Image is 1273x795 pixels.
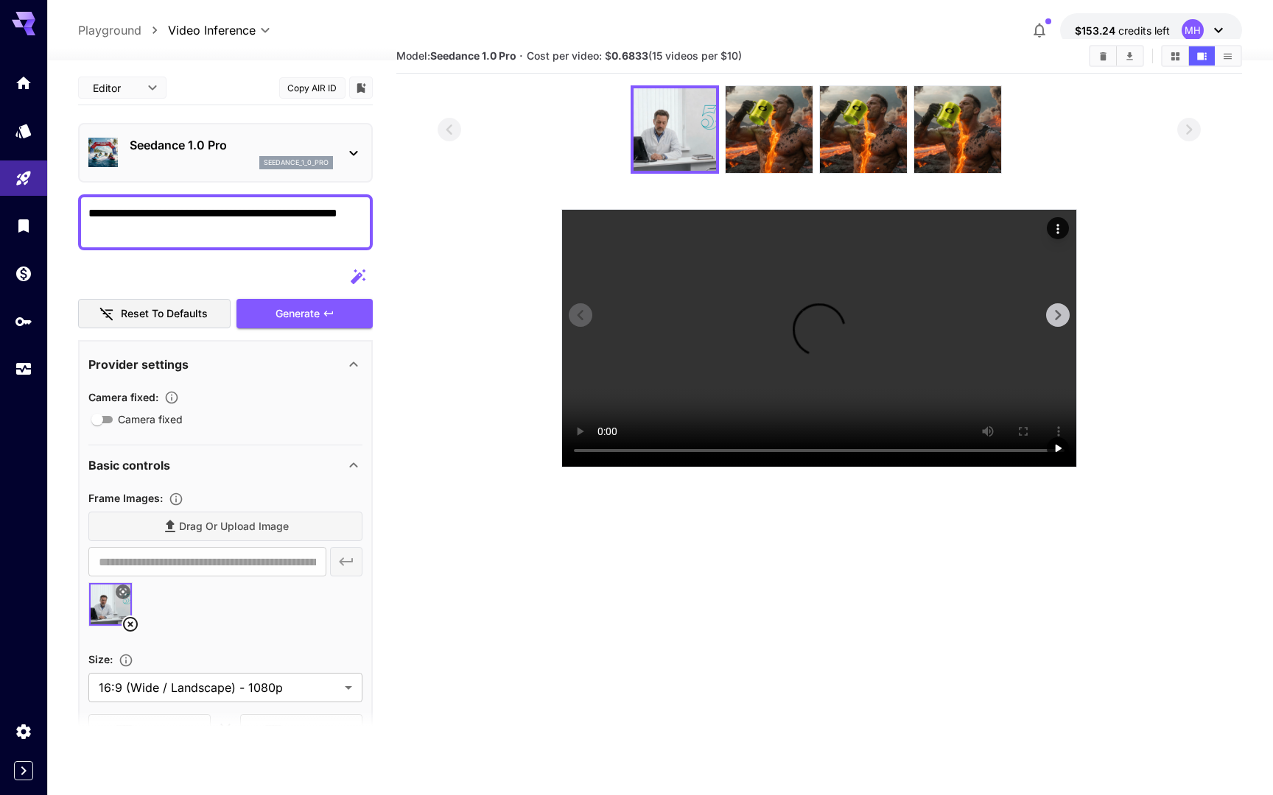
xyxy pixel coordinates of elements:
[88,130,362,175] div: Seedance 1.0 Proseedance_1_0_pro
[527,49,742,62] span: Cost per video: $ (15 videos per $10)
[78,21,141,39] a: Playground
[1047,437,1069,459] div: Play video
[15,169,32,188] div: Playground
[1182,19,1204,41] div: MH
[1060,13,1242,47] button: $153.2415MH
[1075,24,1118,37] span: $153.24
[1189,46,1215,66] button: Show videos in video view
[93,80,138,96] span: Editor
[14,761,33,780] button: Expand sidebar
[88,448,362,483] div: Basic controls
[1118,24,1170,37] span: credits left
[15,360,32,378] div: Usage
[264,158,329,168] p: seedance_1_0_pro
[519,47,523,65] p: ·
[88,456,170,474] p: Basic controls
[15,74,32,92] div: Home
[15,264,32,283] div: Wallet
[88,347,362,382] div: Provider settings
[168,21,256,39] span: Video Inference
[15,216,32,235] div: Library
[88,492,163,504] span: Frame Images :
[1075,23,1170,38] div: $153.2415
[15,722,32,741] div: Settings
[820,86,907,173] img: 9zm3mhAAAABklEQVQDAAfv5b0f0gzSAAAAAElFTkSuQmCC
[78,299,231,329] button: Reset to defaults
[118,411,183,427] span: Camera fixed
[430,49,516,62] b: Seedance 1.0 Pro
[1161,45,1242,67] div: Show videos in grid viewShow videos in video viewShow videos in list view
[88,391,158,403] span: Camera fixed :
[1162,46,1188,66] button: Show videos in grid view
[15,312,32,331] div: API Keys
[279,77,346,99] button: Copy AIR ID
[1047,217,1069,239] div: Actions
[15,121,32,140] div: Models
[113,653,139,668] button: Adjust the dimensions of the generated image by specifying its width and height in pixels, or sel...
[611,49,648,62] b: 0.6833
[396,49,516,62] span: Model:
[354,79,368,96] button: Add to library
[163,492,189,506] button: Upload frame images.
[99,679,339,696] span: 16:9 (Wide / Landscape) - 1080p
[914,86,1001,173] img: ibyFUAAAAAZJREFUAwDulSM05AekqgAAAABJRU5ErkJggg==
[1090,46,1116,66] button: Clear videos
[726,86,813,173] img: SAAAAAElFTkSuQmCC
[1117,46,1143,66] button: Download All
[78,21,168,39] nav: breadcrumb
[88,653,113,665] span: Size :
[88,356,189,373] p: Provider settings
[1089,45,1144,67] div: Clear videosDownload All
[236,299,372,329] button: Generate
[634,88,716,171] img: 6vkfxQAAAAGSURBVAMAb+IGW9Wipw8AAAAASUVORK5CYII=
[276,305,320,323] span: Generate
[130,136,333,154] p: Seedance 1.0 Pro
[1215,46,1241,66] button: Show videos in list view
